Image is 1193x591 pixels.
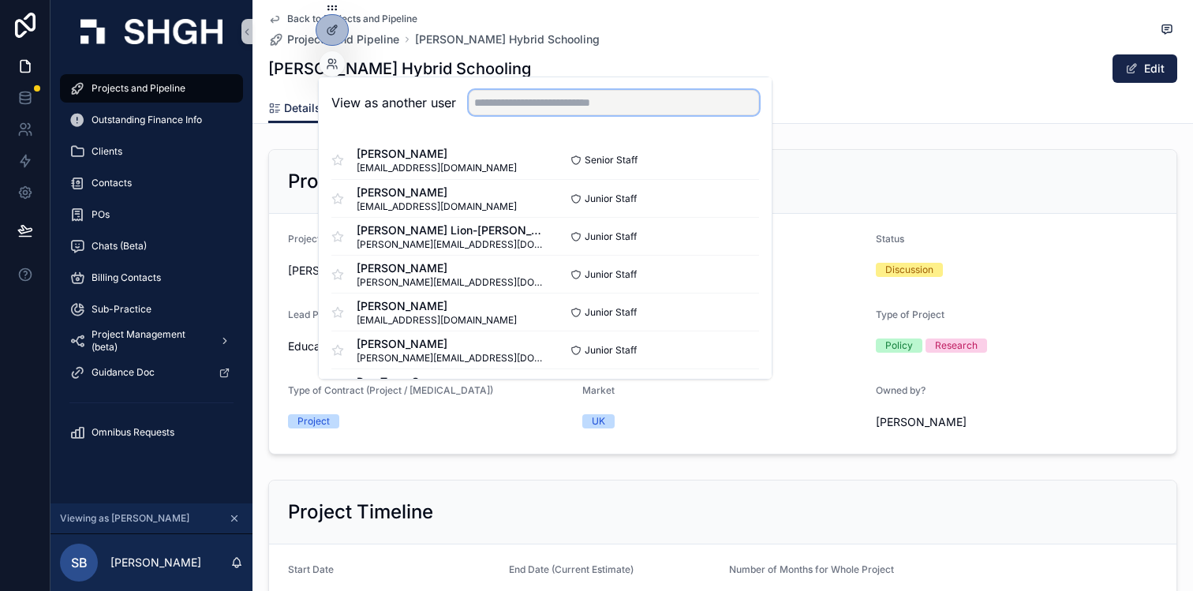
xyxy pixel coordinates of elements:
[60,106,243,134] a: Outstanding Finance Info
[876,414,967,430] span: [PERSON_NAME]
[50,63,252,467] div: scrollable content
[268,13,417,25] a: Back to Projects and Pipeline
[60,418,243,447] a: Omnibus Requests
[357,352,545,365] span: [PERSON_NAME][EMAIL_ADDRESS][DOMAIN_NAME]
[80,19,223,44] img: App logo
[60,200,243,229] a: POs
[288,169,418,194] h2: Project Details
[357,374,545,390] span: Dev Team Sonorus
[935,339,978,353] div: Research
[885,263,933,277] div: Discussion
[92,426,174,439] span: Omnibus Requests
[92,82,185,95] span: Projects and Pipeline
[357,260,545,276] span: [PERSON_NAME]
[60,358,243,387] a: Guidance Doc
[331,93,456,112] h2: View as another user
[1113,54,1177,83] button: Edit
[357,314,517,327] span: [EMAIL_ADDRESS][DOMAIN_NAME]
[92,328,207,353] span: Project Management (beta)
[357,238,545,251] span: [PERSON_NAME][EMAIL_ADDRESS][DOMAIN_NAME]
[592,414,605,428] div: UK
[288,384,493,396] span: Type of Contract (Project / [MEDICAL_DATA])
[585,193,637,205] span: Junior Staff
[357,276,545,289] span: [PERSON_NAME][EMAIL_ADDRESS][DOMAIN_NAME]
[876,233,904,245] span: Status
[288,499,433,525] h2: Project Timeline
[357,223,545,238] span: [PERSON_NAME] Lion-[PERSON_NAME]
[415,32,600,47] a: [PERSON_NAME] Hybrid Schooling
[876,309,944,320] span: Type of Project
[288,263,570,279] span: [PERSON_NAME] Hybrid Schooling
[287,32,399,47] span: Projects and Pipeline
[585,268,637,281] span: Junior Staff
[60,232,243,260] a: Chats (Beta)
[60,295,243,324] a: Sub-Practice
[288,339,417,354] span: Education & Social Policy
[582,384,615,396] span: Market
[268,58,531,80] h1: [PERSON_NAME] Hybrid Schooling
[357,146,517,162] span: [PERSON_NAME]
[92,145,122,158] span: Clients
[92,177,132,189] span: Contacts
[92,271,161,284] span: Billing Contacts
[585,344,637,357] span: Junior Staff
[92,240,147,252] span: Chats (Beta)
[288,563,334,575] span: Start Date
[92,208,110,221] span: POs
[60,137,243,166] a: Clients
[729,563,894,575] span: Number of Months for Whole Project
[71,553,88,572] span: SB
[92,366,155,379] span: Guidance Doc
[288,233,350,245] span: Project Name
[60,169,243,197] a: Contacts
[585,230,637,243] span: Junior Staff
[284,100,321,116] span: Details
[885,339,913,353] div: Policy
[268,94,321,124] a: Details
[60,327,243,355] a: Project Management (beta)
[876,384,926,396] span: Owned by?
[357,200,517,213] span: [EMAIL_ADDRESS][DOMAIN_NAME]
[357,298,517,314] span: [PERSON_NAME]
[297,414,330,428] div: Project
[287,13,417,25] span: Back to Projects and Pipeline
[585,154,638,166] span: Senior Staff
[60,264,243,292] a: Billing Contacts
[509,563,634,575] span: End Date (Current Estimate)
[357,336,545,352] span: [PERSON_NAME]
[357,185,517,200] span: [PERSON_NAME]
[268,32,399,47] a: Projects and Pipeline
[60,512,189,525] span: Viewing as [PERSON_NAME]
[110,555,201,570] p: [PERSON_NAME]
[357,162,517,174] span: [EMAIL_ADDRESS][DOMAIN_NAME]
[92,303,151,316] span: Sub-Practice
[288,309,350,320] span: Lead Practice
[92,114,202,126] span: Outstanding Finance Info
[60,74,243,103] a: Projects and Pipeline
[585,306,637,319] span: Junior Staff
